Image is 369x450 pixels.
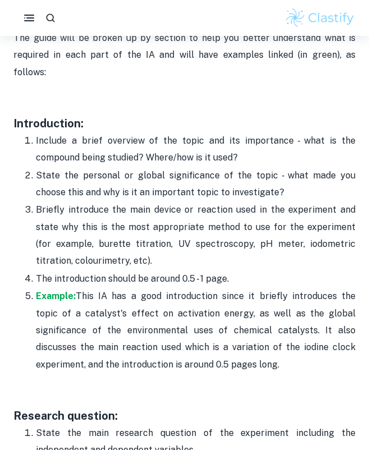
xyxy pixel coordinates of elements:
p: State the personal or global significance of the topic - what made you choose this and why is it ... [36,167,356,201]
p: Briefly introduce the main device or reaction used in the experiment and state why this is the mo... [36,201,356,270]
a: Example: [36,291,76,301]
h3: Introduction: [13,115,356,132]
p: This IA has a good introduction since it briefly introduces the topic of a catalyst's effect on a... [36,288,356,373]
p: Include a brief overview of the topic and its importance - what is the compound being studied? Wh... [36,132,356,167]
p: The guide will be broken up by section to help you better understand what is required in each par... [13,30,356,81]
p: The introduction should be around 0.5 - 1 page. [36,270,356,287]
h3: Research question: [13,407,356,424]
img: Clastify logo [284,7,356,29]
